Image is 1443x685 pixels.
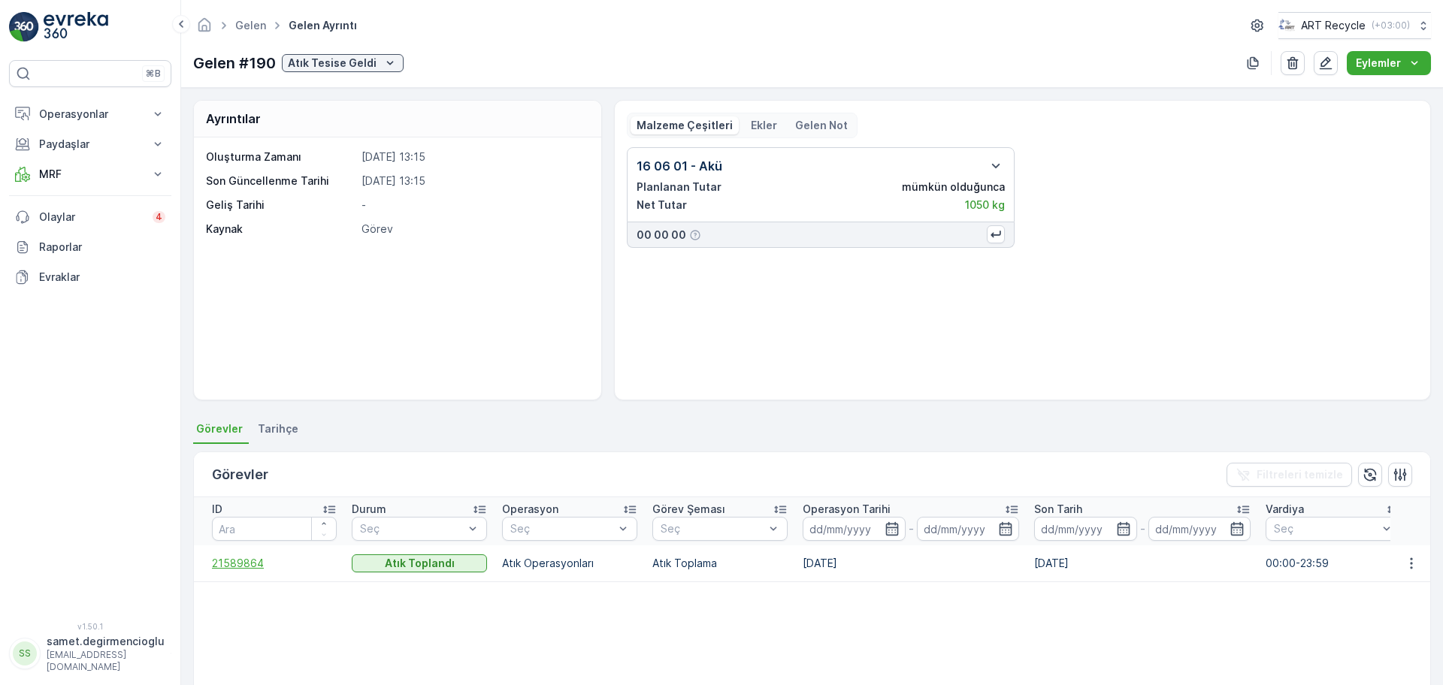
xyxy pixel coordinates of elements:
[9,12,39,42] img: logo
[39,270,165,285] p: Evraklar
[193,52,276,74] p: Gelen #190
[1257,467,1343,482] p: Filtreleri temizle
[9,232,171,262] a: Raporlar
[196,23,213,35] a: Ana Sayfa
[1266,502,1304,517] p: Vardiya
[652,556,788,571] p: Atık Toplama
[39,107,141,122] p: Operasyonlar
[1356,56,1401,71] p: Eylemler
[352,554,487,572] button: Atık Toplandı
[502,556,637,571] p: Atık Operasyonları
[212,517,337,541] input: Ara
[206,198,355,213] p: Geliş Tarihi
[146,68,161,80] p: ⌘B
[1266,556,1401,571] p: 00:00-23:59
[206,174,355,189] p: Son Güncellenme Tarihi
[689,229,701,241] div: Yardım Araç İkonu
[795,118,848,133] p: Gelen Not
[637,198,687,213] p: Net Tutar
[362,222,585,237] p: Görev
[652,502,725,517] p: Görev Şeması
[917,517,1020,541] input: dd/mm/yyyy
[385,556,455,571] p: Atık Toplandı
[13,641,37,665] div: SS
[1027,545,1258,581] td: [DATE]
[1301,18,1366,33] p: ART Recycle
[965,198,1005,213] p: 1050 kg
[510,521,614,536] p: Seç
[235,19,266,32] a: Gelen
[1140,520,1145,538] p: -
[1227,463,1352,487] button: Filtreleri temizle
[502,502,558,517] p: Operasyon
[288,56,377,71] p: Atık Tesise Geldi
[1274,521,1378,536] p: Seç
[637,180,721,195] p: Planlanan Tutar
[1278,12,1431,39] button: ART Recycle(+03:00)
[661,521,764,536] p: Seç
[9,202,171,232] a: Olaylar4
[9,159,171,189] button: MRF
[9,99,171,129] button: Operasyonlar
[362,198,585,213] p: -
[39,167,141,182] p: MRF
[751,118,777,133] p: Ekler
[362,174,585,189] p: [DATE] 13:15
[282,54,404,72] button: Atık Tesise Geldi
[286,18,360,33] span: Gelen ayrıntı
[1034,517,1137,541] input: dd/mm/yyyy
[803,502,891,517] p: Operasyon Tarihi
[1347,51,1431,75] button: Eylemler
[206,149,355,164] p: Oluşturma Zamanı
[637,228,686,243] p: 00 00 00
[44,12,108,42] img: logo_light-DOdMpM7g.png
[39,240,165,255] p: Raporlar
[1148,517,1251,541] input: dd/mm/yyyy
[258,421,298,436] span: Tarihçe
[352,502,386,517] p: Durum
[9,262,171,292] a: Evraklar
[902,180,1005,195] p: mümkün olduğunca
[39,210,144,225] p: Olaylar
[9,634,171,673] button: SSsamet.degirmencioglu[EMAIL_ADDRESS][DOMAIN_NAME]
[362,149,585,164] p: [DATE] 13:15
[1034,502,1082,517] p: Son Tarih
[795,545,1027,581] td: [DATE]
[47,634,165,649] p: samet.degirmencioglu
[206,110,261,128] p: Ayrıntılar
[909,520,914,538] p: -
[212,556,337,571] a: 21589864
[212,464,268,485] p: Görevler
[803,517,906,541] input: dd/mm/yyyy
[637,118,733,133] p: Malzeme Çeşitleri
[196,421,243,436] span: Görevler
[206,222,355,237] p: Kaynak
[360,521,464,536] p: Seç
[9,622,171,631] span: v 1.50.1
[9,129,171,159] button: Paydaşlar
[1372,20,1410,32] p: ( +03:00 )
[212,502,222,517] p: ID
[39,137,141,152] p: Paydaşlar
[637,157,722,175] p: 16 06 01 - Akü
[1278,17,1295,34] img: image_23.png
[156,211,162,223] p: 4
[47,649,165,673] p: [EMAIL_ADDRESS][DOMAIN_NAME]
